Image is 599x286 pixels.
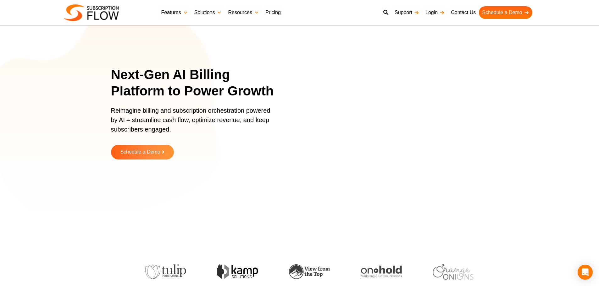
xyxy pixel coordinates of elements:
span: Schedule a Demo [120,149,160,155]
div: Open Intercom Messenger [578,265,593,280]
a: Schedule a Demo [479,6,532,19]
img: kamp-solution [217,264,258,279]
a: Support [391,6,422,19]
a: Solutions [191,6,225,19]
a: Pricing [262,6,284,19]
img: orange-onions [432,264,473,280]
h1: Next-Gen AI Billing Platform to Power Growth [111,67,282,100]
img: tulip-publishing [145,264,186,279]
a: Schedule a Demo [111,145,174,159]
p: Reimagine billing and subscription orchestration powered by AI – streamline cash flow, optimize r... [111,106,275,140]
a: Resources [225,6,262,19]
a: Login [422,6,448,19]
a: Contact Us [448,6,479,19]
img: view-from-the-top [289,264,330,279]
img: onhold-marketing [360,266,401,278]
img: Subscriptionflow [64,4,119,21]
a: Features [158,6,191,19]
